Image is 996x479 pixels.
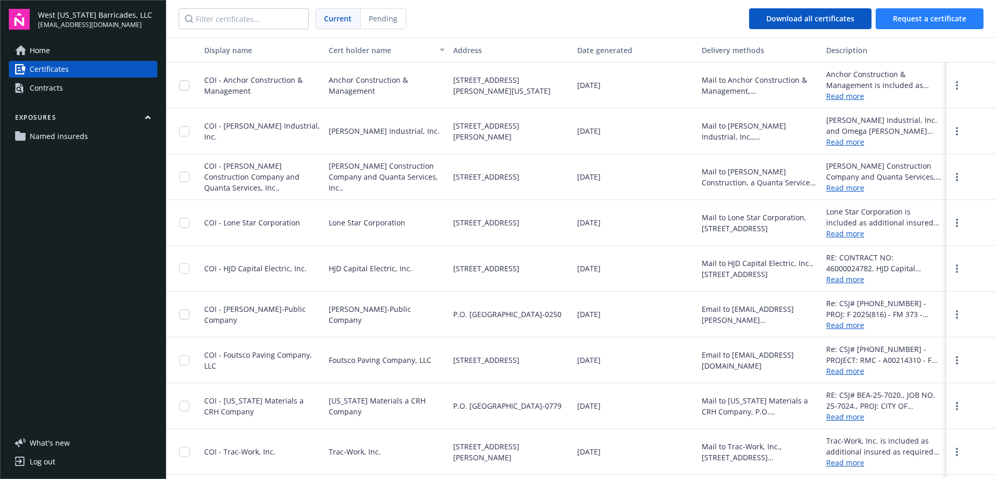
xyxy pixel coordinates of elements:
div: Display name [204,45,320,56]
span: Lone Star Corporation [329,217,405,228]
div: Cert holder name [329,45,433,56]
span: [DATE] [577,171,601,182]
a: Home [9,42,157,59]
a: Read more [826,228,942,239]
a: Read more [826,91,942,102]
input: Toggle Row Selected [179,126,190,136]
div: RE: CONTRACT NO: 46000024782. HJD Capital Electric, Inc is included as additional insured as requ... [826,252,942,274]
span: COI - [PERSON_NAME] Industrial, Inc. [204,121,320,142]
a: more [951,171,963,183]
a: more [951,125,963,137]
span: Pending [360,9,406,29]
span: Anchor Construction & Management [329,74,445,96]
input: Toggle Row Selected [179,355,190,365]
span: [STREET_ADDRESS] [453,355,519,365]
div: Re: CSJ# [PHONE_NUMBER] - PROJECT: RMC - A00214310 - FM 148 - [GEOGRAPHIC_DATA] - [GEOGRAPHIC_DAT... [826,344,942,365]
div: Description [826,45,942,56]
span: COI - [PERSON_NAME] Construction Company and Quanta Services, Inc., [204,161,300,193]
span: Request a certificate [893,14,966,23]
span: [STREET_ADDRESS] [453,171,519,182]
span: [STREET_ADDRESS][PERSON_NAME] [453,441,569,463]
span: COI - Lone Star Corporation [204,218,300,228]
div: Email to [EMAIL_ADDRESS][DOMAIN_NAME] [702,349,818,371]
span: Trac-Work, Inc. [329,446,381,457]
span: [STREET_ADDRESS][PERSON_NAME][US_STATE] [453,74,569,96]
input: Filter certificates... [179,8,309,29]
span: COI - Trac-Work, Inc. [204,447,276,457]
span: COI - [US_STATE] Materials a CRH Company [204,396,304,417]
a: more [951,217,963,229]
button: Cert holder name [325,37,449,62]
div: Date generated [577,45,693,56]
span: [PERSON_NAME] Construction Company and Quanta Services, Inc., [329,160,445,193]
span: P.O. [GEOGRAPHIC_DATA]-0250 [453,309,562,320]
span: Current [324,13,352,24]
button: Request a certificate [876,8,983,29]
div: Log out [30,453,55,470]
div: Mail to [PERSON_NAME] Construction, a Quanta Services Company, [STREET_ADDRESS] [702,166,818,188]
span: [US_STATE] Materials a CRH Company [329,395,445,417]
button: West [US_STATE] Barricades, LLC[EMAIL_ADDRESS][DOMAIN_NAME] [38,9,157,30]
div: Mail to [US_STATE] Materials a CRH Company, P.O. [GEOGRAPHIC_DATA]-0779 [702,395,818,417]
a: more [951,446,963,458]
div: Contracts [30,80,63,96]
span: [DATE] [577,309,601,320]
a: Contracts [9,80,157,96]
span: Home [30,42,50,59]
a: more [951,354,963,367]
div: Delivery methods [702,45,818,56]
div: [PERSON_NAME] Construction Company and Quanta Services, Inc., & all of its affiliates and subsidi... [826,160,942,182]
span: Download all certificates [766,14,854,23]
input: Toggle Row Selected [179,218,190,228]
span: [DATE] [577,355,601,365]
div: Mail to Lone Star Corporation, [STREET_ADDRESS] [702,212,818,234]
a: Read more [826,457,942,468]
img: navigator-logo.svg [9,9,30,30]
a: Read more [826,182,942,193]
span: COI - Foutsco Paving Company, LLC [204,350,312,371]
span: COI - [PERSON_NAME]-Public Company [204,304,306,325]
div: Lone Star Corporation is included as additional insured where required by written contract with r... [826,206,942,228]
div: Re: CSJ# [PHONE_NUMBER] - PROJ: F 2025(816) - FM 373 - [PERSON_NAME] CO. - [PERSON_NAME] AGREEMEN... [826,298,942,320]
button: What's new [9,437,86,448]
div: Mail to [PERSON_NAME] Industrial, Inc., [STREET_ADDRESS][PERSON_NAME] [702,120,818,142]
a: Read more [826,411,942,422]
a: Read more [826,320,942,331]
span: [PERSON_NAME]-Public Company [329,304,445,325]
span: P.O. [GEOGRAPHIC_DATA]-0779 [453,400,562,411]
span: West [US_STATE] Barricades, LLC [38,9,152,20]
div: RE: CSJ# BEA-25-7020., JOB NO. 25-7024., PROJ: CITY OF [GEOGRAPHIC_DATA], [GEOGRAPHIC_DATA] GLO C... [826,389,942,411]
a: Read more [826,136,942,147]
button: Description [822,37,947,62]
input: Toggle Row Selected [179,309,190,320]
span: COI - Anchor Construction & Management [204,75,303,96]
span: [STREET_ADDRESS][PERSON_NAME] [453,120,569,142]
div: Mail to Anchor Construction & Management, [STREET_ADDRESS][PERSON_NAME][US_STATE] [702,74,818,96]
span: [PERSON_NAME] Industrial, Inc. [329,125,440,136]
button: Exposures [9,113,157,126]
span: [EMAIL_ADDRESS][DOMAIN_NAME] [38,20,152,30]
button: Address [449,37,574,62]
div: Mail to HJD Capital Electric, Inc., [STREET_ADDRESS] [702,258,818,280]
span: Foutsco Paving Company, LLC [329,355,431,365]
a: more [951,79,963,92]
div: [PERSON_NAME] Industrial, Inc. and Omega [PERSON_NAME] Rigging - OR, Inc. are included as additio... [826,115,942,136]
span: [STREET_ADDRESS] [453,263,519,274]
button: Display name [200,37,325,62]
button: Date generated [573,37,698,62]
div: Mail to Trac-Work, Inc., [STREET_ADDRESS][PERSON_NAME] [702,441,818,463]
input: Toggle Row Selected [179,401,190,411]
div: Email to [EMAIL_ADDRESS][PERSON_NAME][DOMAIN_NAME] [702,304,818,325]
span: Named insureds [30,128,88,145]
a: Certificates [9,61,157,78]
input: Toggle Row Selected [179,263,190,274]
a: Read more [826,274,942,285]
span: [DATE] [577,125,601,136]
a: Named insureds [9,128,157,145]
span: [DATE] [577,217,601,228]
input: Toggle Row Selected [179,172,190,182]
button: Download all certificates [749,8,871,29]
input: Toggle Row Selected [179,80,190,91]
a: more [951,308,963,321]
div: Address [453,45,569,56]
